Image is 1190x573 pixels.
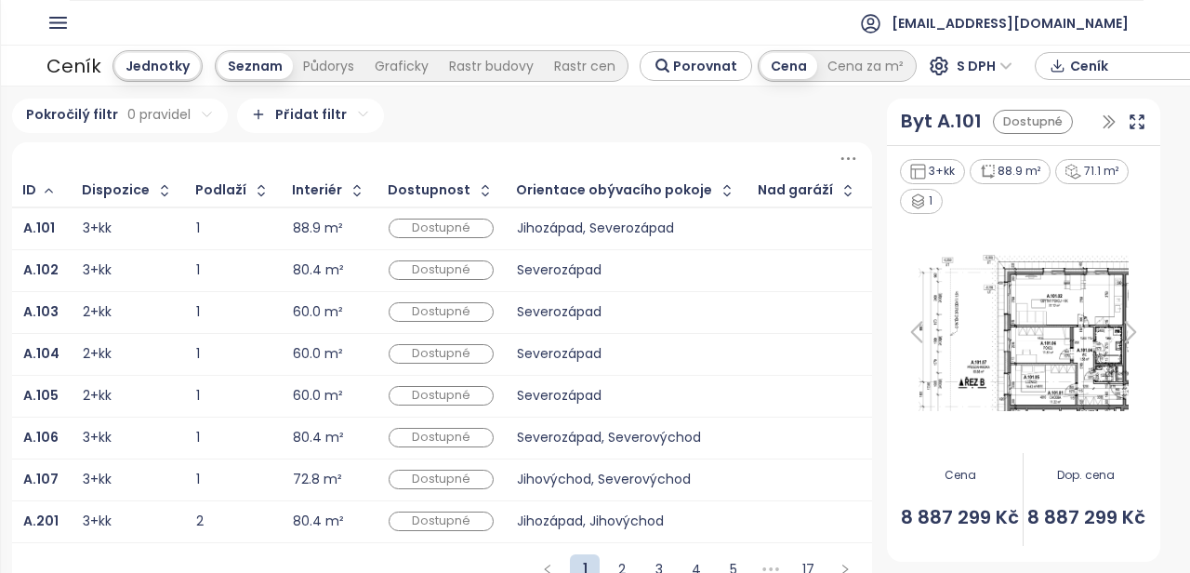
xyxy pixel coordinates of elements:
div: 3+kk [900,159,965,184]
div: 60.0 m² [293,390,343,402]
div: 3+kk [83,222,112,234]
div: Přidat filtr [237,99,384,133]
div: Rastr budovy [439,53,544,79]
b: A.102 [23,260,59,279]
button: Porovnat [640,51,752,81]
div: ID [22,184,36,196]
div: Dostupnost [388,184,470,196]
span: 8 887 299 Kč [898,503,1023,532]
a: A.102 [23,264,59,276]
span: S DPH [957,52,1012,80]
div: Rastr cen [544,53,626,79]
div: 3+kk [83,515,112,527]
a: A.106 [23,432,59,444]
span: 8 887 299 Kč [1024,503,1148,532]
a: A.201 [23,515,59,527]
span: [EMAIL_ADDRESS][DOMAIN_NAME] [892,1,1129,46]
div: 3+kk [83,432,112,444]
div: Jihovýchod, Severovýchod [517,473,735,486]
div: Pokročilý filtr [12,99,228,133]
div: Dispozice [82,184,150,196]
a: A.105 [23,390,59,402]
div: 1 [196,306,270,318]
div: 1 [900,189,943,214]
div: Jihozápad, Severozápad [517,222,735,234]
b: A.107 [23,470,59,488]
div: Dostupné [389,512,494,531]
div: 72.8 m² [293,473,342,486]
b: A.103 [23,302,59,321]
span: Cena [898,467,1023,485]
b: A.201 [23,512,59,530]
div: Interiér [292,184,342,196]
div: Severozápad, Severovýchod [517,432,735,444]
div: Severozápad [517,390,735,402]
div: Severozápad [517,348,735,360]
div: 88.9 m² [293,222,343,234]
b: A.105 [23,386,59,405]
div: 3+kk [83,264,112,276]
div: 1 [196,473,270,486]
div: 80.4 m² [293,515,344,527]
div: 80.4 m² [293,432,344,444]
div: Dostupné [389,386,494,406]
div: Jihozápad, Jihovýchod [517,515,735,527]
div: 1 [196,222,270,234]
div: Cena [760,53,817,79]
div: Dostupné [389,302,494,322]
img: Floor plan [898,248,1149,417]
div: Severozápad [517,306,735,318]
div: 1 [196,348,270,360]
div: 2+kk [83,390,112,402]
div: 1 [196,264,270,276]
div: Nad garáží [758,184,833,196]
b: A.104 [23,344,59,363]
span: 0 pravidel [127,104,191,125]
div: Dostupné [389,428,494,447]
span: Dop. cena [1024,467,1148,485]
div: Cena za m² [817,53,914,79]
div: 60.0 m² [293,306,343,318]
b: A.106 [23,428,59,446]
div: Podlaží [195,184,246,196]
div: Jednotky [115,53,200,79]
div: 2 [196,515,270,527]
div: 88.9 m² [970,159,1051,184]
div: Dostupné [389,470,494,489]
div: 71.1 m² [1055,159,1129,184]
div: Dostupné [389,260,494,280]
a: A.107 [23,473,59,486]
div: Orientace obývacího pokoje [516,184,712,196]
div: Dostupné [389,219,494,238]
div: Graficky [364,53,439,79]
span: Ceník [1070,52,1190,80]
div: 60.0 m² [293,348,343,360]
div: Dostupné [389,344,494,364]
a: A.101 [23,222,55,234]
div: Půdorys [293,53,364,79]
span: Porovnat [673,56,737,76]
a: A.103 [23,306,59,318]
b: A.101 [23,219,55,237]
div: 80.4 m² [293,264,344,276]
div: 1 [196,432,270,444]
div: 2+kk [83,306,112,318]
a: Byt A.101 [901,107,982,136]
div: Dostupné [993,110,1073,135]
div: Severozápad [517,264,735,276]
div: Ceník [46,49,101,83]
div: Seznam [218,53,293,79]
div: 2+kk [83,348,112,360]
div: 1 [196,390,270,402]
a: A.104 [23,348,59,360]
div: 3+kk [83,473,112,486]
